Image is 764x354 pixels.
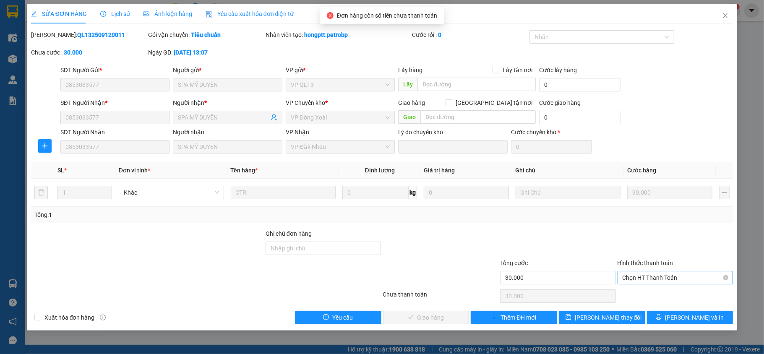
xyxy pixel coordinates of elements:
[566,314,571,321] span: save
[31,11,37,17] span: edit
[77,31,125,38] b: QL132509120011
[291,141,390,153] span: VP Đắk Nhau
[424,167,455,174] span: Giá trị hàng
[665,313,724,322] span: [PERSON_NAME] và In
[516,186,621,199] input: Ghi Chú
[438,31,441,38] b: 0
[119,167,150,174] span: Đơn vị tính
[295,311,381,324] button: exclamation-circleYêu cầu
[100,10,130,17] span: Lịch sử
[41,313,98,322] span: Xuất hóa đơn hàng
[618,260,673,266] label: Hình thức thanh toán
[60,65,170,75] div: SĐT Người Gửi
[337,12,437,19] span: Đơn hàng còn số tiền chưa thanh toán
[286,65,395,75] div: VP gửi
[627,186,712,199] input: 0
[34,186,48,199] button: delete
[266,30,410,39] div: Nhân viên tạo:
[623,271,728,284] span: Chọn HT Thanh Toán
[174,49,208,56] b: [DATE] 13:07
[148,30,264,39] div: Gói vận chuyển:
[412,30,528,39] div: Cước rồi :
[286,99,325,106] span: VP Chuyển kho
[398,110,420,124] span: Giao
[417,78,536,91] input: Dọc đường
[100,315,106,320] span: info-circle
[173,65,282,75] div: Người gửi
[291,111,390,124] span: VP Đồng Xoài
[501,313,536,322] span: Thêm ĐH mới
[471,311,557,324] button: plusThêm ĐH mới
[191,31,221,38] b: Tiêu chuẩn
[64,49,82,56] b: 30.000
[452,98,536,107] span: [GEOGRAPHIC_DATA] tận nơi
[206,11,212,18] img: icon
[539,99,581,106] label: Cước giao hàng
[409,186,417,199] span: kg
[627,167,656,174] span: Cước hàng
[266,242,381,255] input: Ghi chú đơn hàng
[148,48,264,57] div: Ngày GD:
[143,10,192,17] span: Ảnh kiện hàng
[124,186,219,199] span: Khác
[424,186,508,199] input: 0
[304,31,348,38] b: hongptt.petrobp
[39,143,51,149] span: plus
[332,313,353,322] span: Yêu cầu
[398,67,422,73] span: Lấy hàng
[512,162,624,179] th: Ghi chú
[382,290,499,305] div: Chưa thanh toán
[173,128,282,137] div: Người nhận
[559,311,645,324] button: save[PERSON_NAME] thay đổi
[38,139,52,153] button: plus
[398,128,508,137] div: Lý do chuyển kho
[327,12,334,19] span: close-circle
[31,48,147,57] div: Chưa cước :
[499,65,536,75] span: Lấy tận nơi
[511,128,592,137] div: Cước chuyển kho
[231,167,258,174] span: Tên hàng
[57,167,64,174] span: SL
[143,11,149,17] span: picture
[266,230,312,237] label: Ghi chú đơn hàng
[31,10,87,17] span: SỬA ĐƠN HÀNG
[206,10,294,17] span: Yêu cầu xuất hóa đơn điện tử
[173,98,282,107] div: Người nhận
[100,11,106,17] span: clock-circle
[231,186,336,199] input: VD: Bàn, Ghế
[723,275,728,280] span: close-circle
[31,30,147,39] div: [PERSON_NAME]:
[323,314,329,321] span: exclamation-circle
[383,311,469,324] button: checkGiao hàng
[500,260,528,266] span: Tổng cước
[271,114,277,121] span: user-add
[714,4,737,28] button: Close
[365,167,395,174] span: Định lượng
[575,313,642,322] span: [PERSON_NAME] thay đổi
[491,314,497,321] span: plus
[60,98,170,107] div: SĐT Người Nhận
[291,78,390,91] span: VP QL13
[647,311,733,324] button: printer[PERSON_NAME] và In
[398,78,417,91] span: Lấy
[719,186,730,199] button: plus
[286,128,395,137] div: VP Nhận
[60,128,170,137] div: SĐT Người Nhận
[420,110,536,124] input: Dọc đường
[34,210,295,219] div: Tổng: 1
[722,12,729,19] span: close
[656,314,662,321] span: printer
[539,78,620,91] input: Cước lấy hàng
[539,111,620,124] input: Cước giao hàng
[539,67,577,73] label: Cước lấy hàng
[398,99,425,106] span: Giao hàng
